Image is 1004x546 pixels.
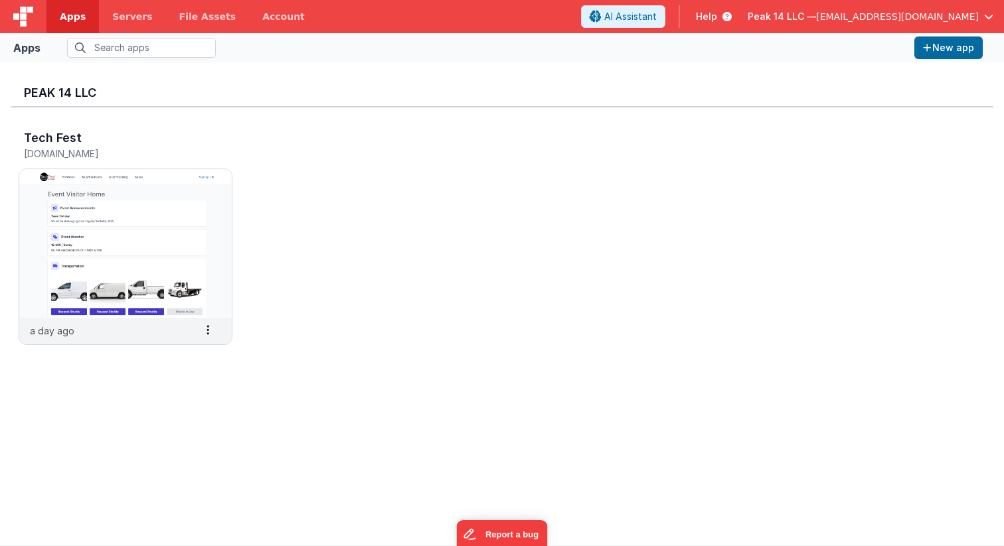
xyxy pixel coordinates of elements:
span: Help [696,10,717,23]
button: New app [914,36,983,59]
h3: Peak 14 LLC [24,86,980,100]
span: Servers [112,10,152,23]
button: Peak 14 LLC — [EMAIL_ADDRESS][DOMAIN_NAME] [748,10,993,23]
p: a day ago [30,324,74,338]
button: AI Assistant [581,5,665,28]
div: Apps [13,40,41,56]
span: Peak 14 LLC — [748,10,816,23]
h3: Tech Fest [24,131,82,145]
span: AI Assistant [604,10,657,23]
input: Search apps [67,38,216,58]
h5: [DOMAIN_NAME] [24,149,199,159]
span: [EMAIL_ADDRESS][DOMAIN_NAME] [816,10,979,23]
span: Apps [60,10,86,23]
span: File Assets [179,10,236,23]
